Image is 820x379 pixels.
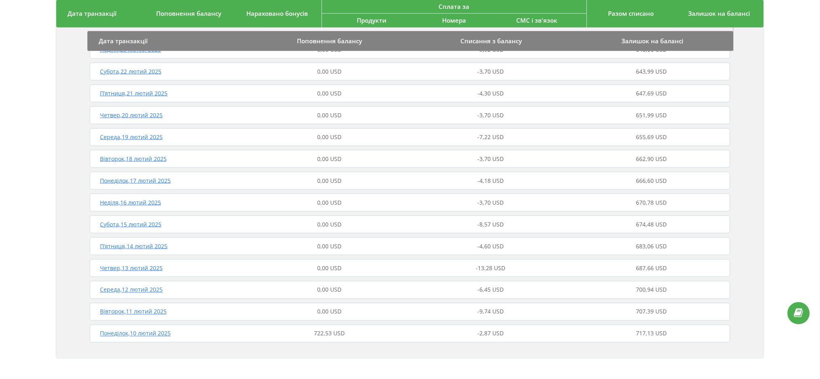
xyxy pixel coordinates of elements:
span: Середа , 12 лютий 2025 [100,286,163,294]
span: Четвер , 20 лютий 2025 [100,111,163,119]
span: Нараховано бонусів [247,9,308,17]
span: Продукти [357,16,386,24]
span: 666,60 USD [636,177,667,184]
span: 717,13 USD [636,330,667,337]
span: -6,45 USD [477,286,504,294]
span: Середа , 19 лютий 2025 [100,133,163,141]
span: 0,00 USD [317,220,341,228]
span: Залишок на балансі [622,36,684,44]
span: Дата транзакції [68,9,117,17]
span: Понеділок , 17 лютий 2025 [100,177,171,184]
span: 0,00 USD [317,308,341,315]
span: 651,99 USD [636,111,667,119]
span: 0,00 USD [317,264,341,272]
span: -4,18 USD [477,177,504,184]
span: 700,94 USD [636,286,667,294]
span: Поповнення балансу [297,36,362,44]
span: П’ятниця , 14 лютий 2025 [100,242,167,250]
span: -13,28 USD [476,264,505,272]
span: -9,74 USD [477,308,504,315]
span: 0,00 USD [317,68,341,75]
span: 0,00 USD [317,155,341,163]
span: Понеділок , 10 лютий 2025 [100,330,171,337]
span: 722,53 USD [314,330,345,337]
span: 662,90 USD [636,155,667,163]
span: -7,22 USD [477,133,504,141]
span: Субота , 15 лютий 2025 [100,220,161,228]
span: -2,87 USD [477,330,504,337]
span: -8,57 USD [477,220,504,228]
span: 0,00 USD [317,199,341,206]
span: Вівторок , 11 лютий 2025 [100,308,167,315]
span: Сплата за [439,2,470,11]
span: Списання з балансу [460,36,522,44]
span: 655,69 USD [636,133,667,141]
span: 0,00 USD [317,242,341,250]
span: 687,66 USD [636,264,667,272]
span: Поповнення балансу [157,9,222,17]
span: -3,70 USD [477,155,504,163]
span: Четвер , 13 лютий 2025 [100,264,163,272]
span: Вівторок , 18 лютий 2025 [100,155,167,163]
span: Залишок на балансі [689,9,750,17]
span: 0,00 USD [317,286,341,294]
span: 0,00 USD [317,177,341,184]
span: 683,06 USD [636,242,667,250]
span: -4,30 USD [477,89,504,97]
span: 0,00 USD [317,111,341,119]
span: 670,78 USD [636,199,667,206]
span: 674,48 USD [636,220,667,228]
span: 643,99 USD [636,68,667,75]
span: Субота , 22 лютий 2025 [100,68,161,75]
span: Разом списано [608,9,654,17]
span: Неділя , 16 лютий 2025 [100,199,161,206]
span: -3,70 USD [477,199,504,206]
span: 647,69 USD [636,89,667,97]
span: Номера [442,16,466,24]
span: -4,60 USD [477,242,504,250]
span: 0,00 USD [317,89,341,97]
span: 0,00 USD [317,133,341,141]
span: П’ятниця , 21 лютий 2025 [100,89,167,97]
span: 707,39 USD [636,308,667,315]
span: -3,70 USD [477,68,504,75]
span: Дата транзакції [99,36,148,44]
span: СМС і зв'язок [516,16,557,24]
span: -3,70 USD [477,111,504,119]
